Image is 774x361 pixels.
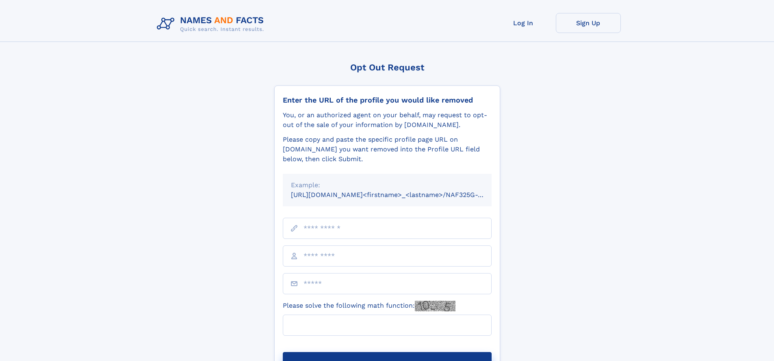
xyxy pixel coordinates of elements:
[283,96,492,105] div: Enter the URL of the profile you would like removed
[291,191,507,199] small: [URL][DOMAIN_NAME]<firstname>_<lastname>/NAF325G-xxxxxxxx
[283,135,492,164] div: Please copy and paste the specific profile page URL on [DOMAIN_NAME] you want removed into the Pr...
[491,13,556,33] a: Log In
[274,62,500,72] div: Opt Out Request
[283,110,492,130] div: You, or an authorized agent on your behalf, may request to opt-out of the sale of your informatio...
[291,180,483,190] div: Example:
[283,301,455,311] label: Please solve the following math function:
[154,13,271,35] img: Logo Names and Facts
[556,13,621,33] a: Sign Up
